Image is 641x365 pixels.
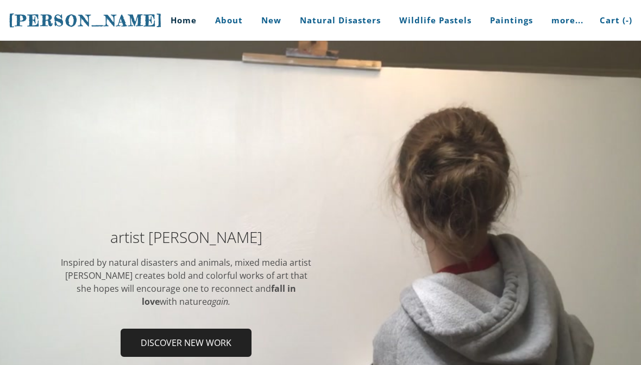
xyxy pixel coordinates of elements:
[9,11,163,30] span: [PERSON_NAME]
[121,329,252,357] a: Discover new work
[207,296,230,308] em: again.
[626,15,629,25] span: -
[122,330,250,356] span: Discover new work
[60,256,312,308] div: Inspired by natural disasters and animals, mixed media artist [PERSON_NAME] ​creates bold and col...
[60,229,312,245] h2: artist [PERSON_NAME]
[9,10,163,31] a: [PERSON_NAME]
